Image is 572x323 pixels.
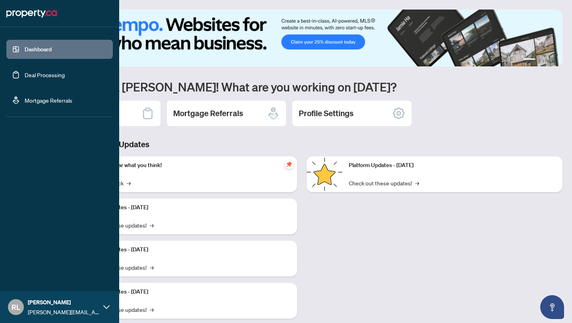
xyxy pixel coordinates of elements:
span: → [150,305,154,314]
button: 2 [539,58,542,62]
span: pushpin [284,160,294,169]
span: [PERSON_NAME][EMAIL_ADDRESS][DOMAIN_NAME] [28,307,99,316]
img: Platform Updates - June 23, 2025 [307,156,342,192]
button: 3 [545,58,548,62]
button: 1 [523,58,535,62]
span: → [150,263,154,272]
p: Platform Updates - [DATE] [83,288,291,296]
span: → [415,179,419,187]
h2: Profile Settings [299,108,354,119]
a: Mortgage Referrals [25,97,72,104]
button: 4 [551,58,555,62]
span: [PERSON_NAME] [28,298,99,307]
p: Platform Updates - [DATE] [83,203,291,212]
span: → [150,221,154,230]
span: RL [12,302,20,313]
h1: Welcome back [PERSON_NAME]! What are you working on [DATE]? [41,79,562,94]
a: Check out these updates!→ [349,179,419,187]
h3: Brokerage & Industry Updates [41,139,562,150]
p: Platform Updates - [DATE] [349,161,556,170]
p: We want to hear what you think! [83,161,291,170]
a: Dashboard [25,46,52,53]
p: Platform Updates - [DATE] [83,245,291,254]
h2: Mortgage Referrals [173,108,243,119]
button: Open asap [540,295,564,319]
a: Deal Processing [25,71,65,78]
img: Slide 0 [41,10,562,66]
img: logo [6,7,57,20]
span: → [127,179,131,187]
